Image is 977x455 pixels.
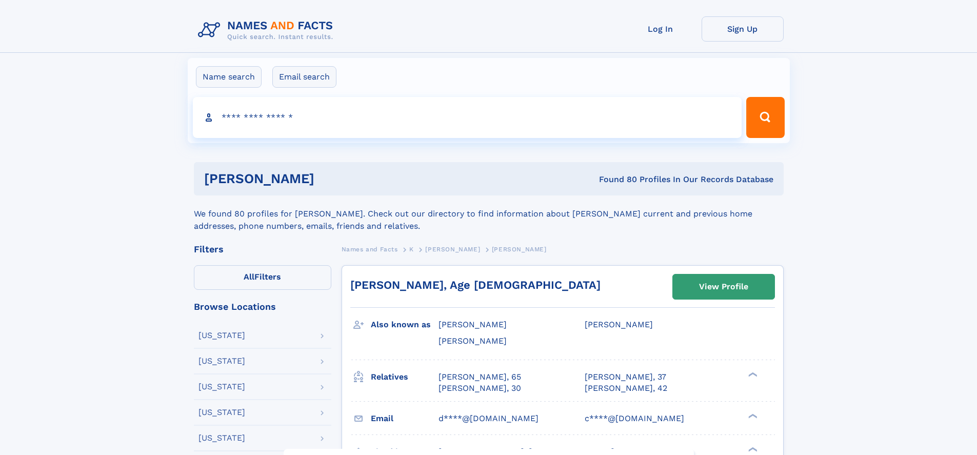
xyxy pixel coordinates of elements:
div: Found 80 Profiles In Our Records Database [456,174,773,185]
span: [PERSON_NAME] [492,246,547,253]
div: Browse Locations [194,302,331,311]
img: Logo Names and Facts [194,16,342,44]
div: ❯ [746,371,758,378]
label: Filters [194,265,331,290]
span: All [244,272,254,282]
a: Names and Facts [342,243,398,255]
span: [PERSON_NAME] [438,320,507,329]
div: View Profile [699,275,748,299]
span: K [409,246,414,253]
div: [US_STATE] [198,331,245,340]
a: K [409,243,414,255]
a: Log In [620,16,702,42]
a: View Profile [673,274,774,299]
a: Sign Up [702,16,784,42]
div: [US_STATE] [198,383,245,391]
span: [PERSON_NAME] [585,320,653,329]
a: [PERSON_NAME], 37 [585,371,666,383]
button: Search Button [746,97,784,138]
h3: Also known as [371,316,438,333]
span: [PERSON_NAME] [425,246,480,253]
label: Email search [272,66,336,88]
h3: Relatives [371,368,438,386]
a: [PERSON_NAME], 65 [438,371,521,383]
div: We found 80 profiles for [PERSON_NAME]. Check out our directory to find information about [PERSON... [194,195,784,232]
div: [US_STATE] [198,357,245,365]
div: [US_STATE] [198,408,245,417]
div: [US_STATE] [198,434,245,442]
label: Name search [196,66,262,88]
div: Filters [194,245,331,254]
a: [PERSON_NAME], Age [DEMOGRAPHIC_DATA] [350,279,601,291]
div: ❯ [746,412,758,419]
input: search input [193,97,742,138]
h1: [PERSON_NAME] [204,172,457,185]
a: [PERSON_NAME], 30 [438,383,521,394]
span: [PERSON_NAME] [438,336,507,346]
a: [PERSON_NAME], 42 [585,383,667,394]
h3: Email [371,410,438,427]
div: ❯ [746,446,758,452]
a: [PERSON_NAME] [425,243,480,255]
